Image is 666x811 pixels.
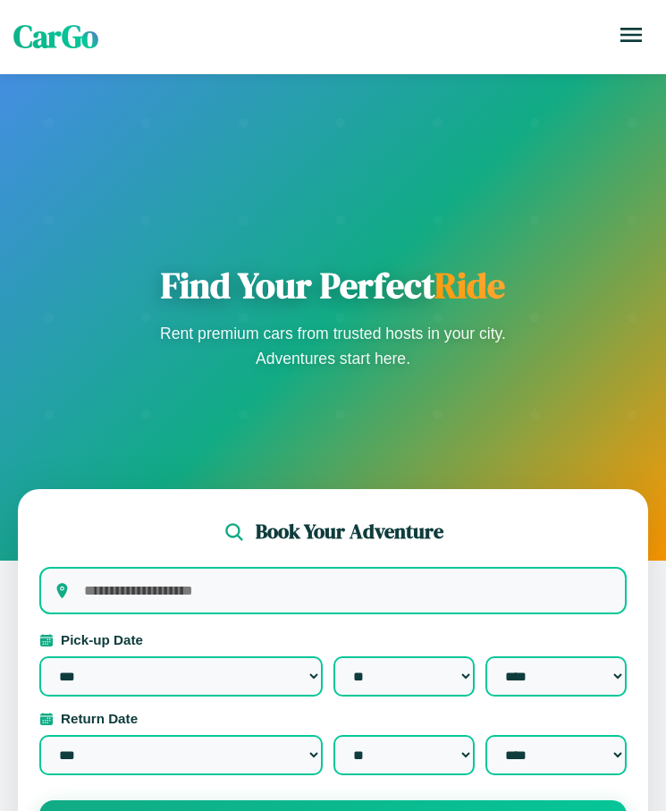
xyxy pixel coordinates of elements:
span: CarGo [13,15,98,58]
span: Ride [434,261,505,309]
label: Pick-up Date [39,632,627,647]
h2: Book Your Adventure [256,518,443,545]
p: Rent premium cars from trusted hosts in your city. Adventures start here. [155,321,512,371]
h1: Find Your Perfect [155,264,512,307]
label: Return Date [39,711,627,726]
